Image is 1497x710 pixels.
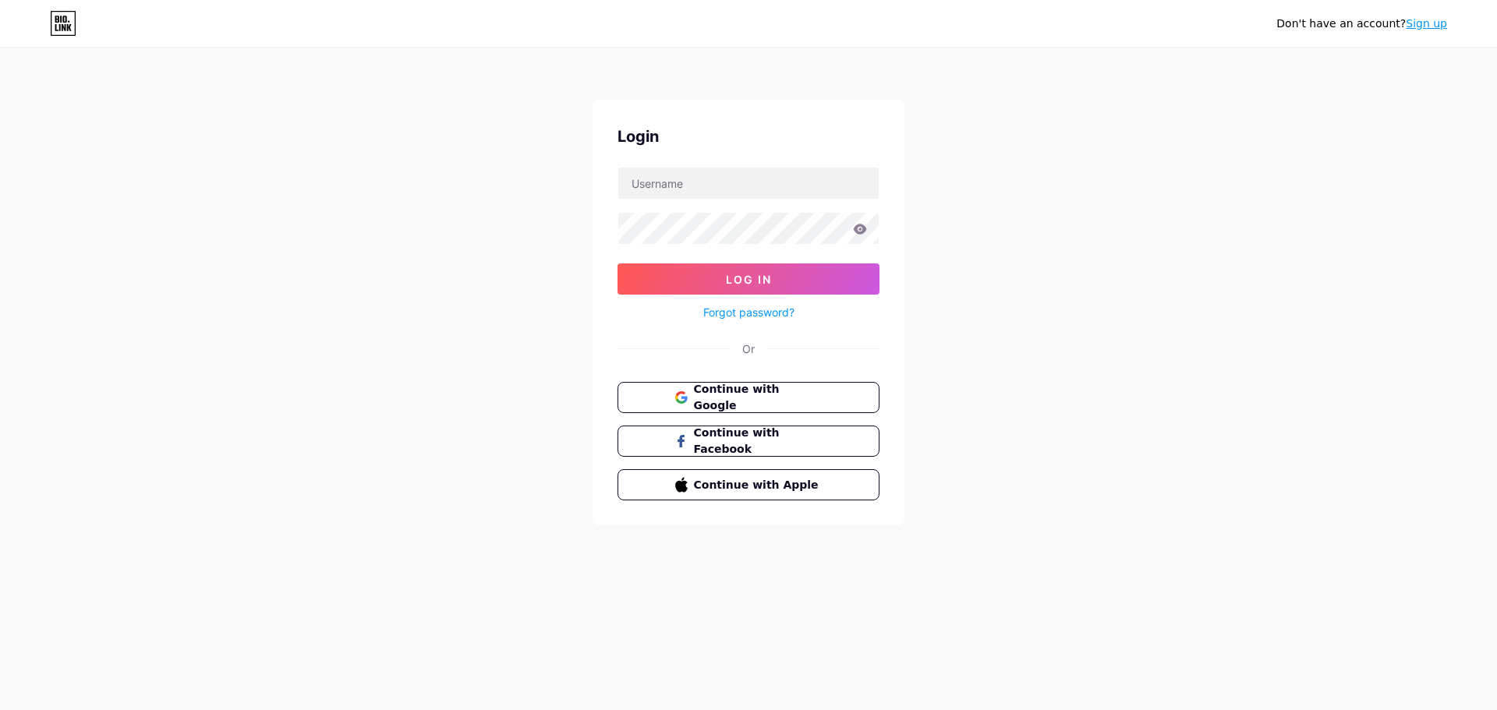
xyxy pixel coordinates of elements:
[618,382,879,413] button: Continue with Google
[1276,16,1447,32] div: Don't have an account?
[1406,17,1447,30] a: Sign up
[703,304,795,320] a: Forgot password?
[618,263,879,295] button: Log In
[694,477,823,493] span: Continue with Apple
[618,469,879,500] button: Continue with Apple
[618,125,879,148] div: Login
[726,273,772,286] span: Log In
[742,341,755,357] div: Or
[694,381,823,414] span: Continue with Google
[694,425,823,457] span: Continue with Facebook
[618,426,879,457] button: Continue with Facebook
[618,168,879,199] input: Username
